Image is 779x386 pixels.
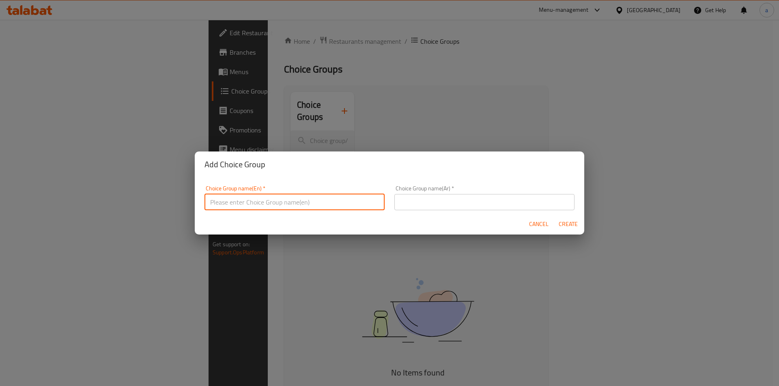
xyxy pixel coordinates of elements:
span: Create [558,219,578,229]
input: Please enter Choice Group name(en) [204,194,385,210]
span: Cancel [529,219,549,229]
input: Please enter Choice Group name(ar) [394,194,575,210]
button: Create [555,217,581,232]
button: Cancel [526,217,552,232]
h2: Add Choice Group [204,158,575,171]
